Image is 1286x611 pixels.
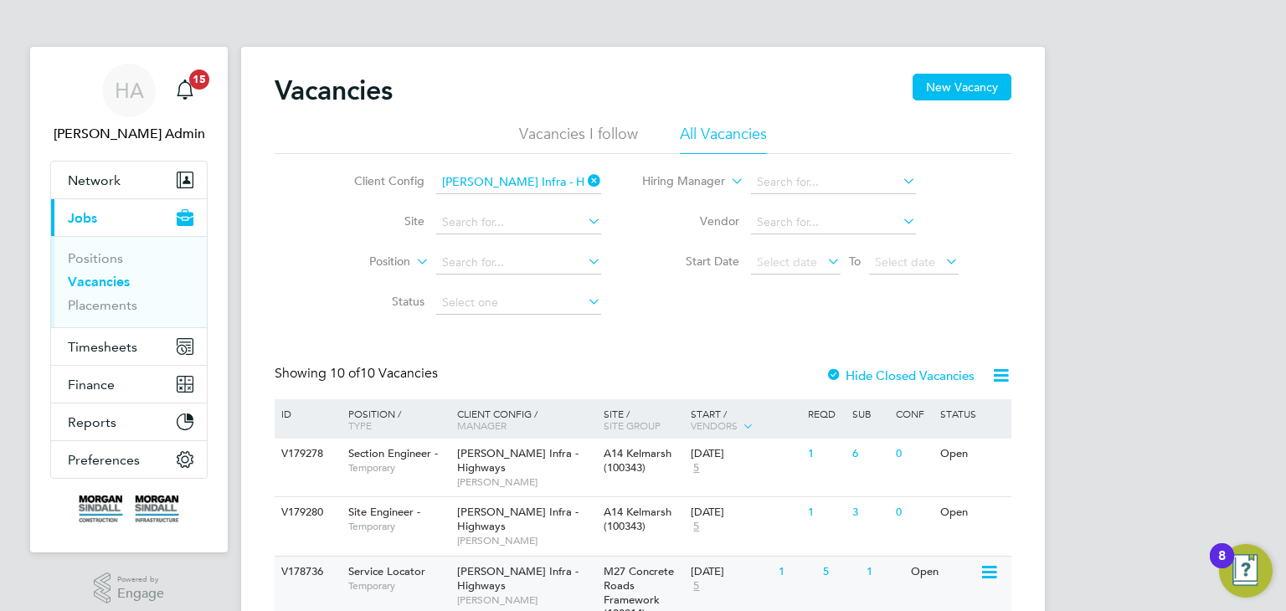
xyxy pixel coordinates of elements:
[348,446,438,460] span: Section Engineer -
[892,439,935,470] div: 0
[804,439,847,470] div: 1
[51,366,207,403] button: Finance
[348,579,449,593] span: Temporary
[436,171,601,194] input: Search for...
[804,399,847,428] div: Reqd
[892,399,935,428] div: Conf
[604,505,671,533] span: A14 Kelmarsh (100343)
[687,399,804,441] div: Start /
[457,564,579,593] span: [PERSON_NAME] Infra - Highways
[604,446,671,475] span: A14 Kelmarsh (100343)
[51,441,207,478] button: Preferences
[115,80,144,101] span: HA
[892,497,935,528] div: 0
[68,297,137,313] a: Placements
[275,74,393,107] h2: Vacancies
[348,520,449,533] span: Temporary
[117,587,164,601] span: Engage
[328,173,424,188] label: Client Config
[436,211,601,234] input: Search for...
[348,418,372,432] span: Type
[629,173,725,190] label: Hiring Manager
[168,64,202,117] a: 15
[68,172,121,188] span: Network
[189,69,209,90] span: 15
[862,557,906,588] div: 1
[519,124,638,154] li: Vacancies I follow
[457,418,507,432] span: Manager
[330,365,360,382] span: 10 of
[453,399,599,439] div: Client Config /
[51,403,207,440] button: Reports
[1219,544,1273,598] button: Open Resource Center, 8 new notifications
[457,475,595,489] span: [PERSON_NAME]
[277,439,336,470] div: V179278
[643,213,739,228] label: Vendor
[348,564,425,578] span: Service Locator
[117,572,164,587] span: Powered by
[68,452,140,468] span: Preferences
[457,534,595,547] span: [PERSON_NAME]
[848,497,892,528] div: 3
[691,565,770,579] div: [DATE]
[328,294,424,309] label: Status
[68,414,116,430] span: Reports
[336,399,453,439] div: Position /
[691,520,702,534] span: 5
[1218,556,1226,578] div: 8
[691,506,800,520] div: [DATE]
[50,64,208,144] a: HA[PERSON_NAME] Admin
[691,461,702,475] span: 5
[848,399,892,428] div: Sub
[50,495,208,522] a: Go to home page
[436,251,601,275] input: Search for...
[277,557,336,588] div: V178736
[51,162,207,198] button: Network
[314,254,410,270] label: Position
[599,399,687,439] div: Site /
[50,124,208,144] span: Hays Admin
[643,254,739,269] label: Start Date
[826,367,975,383] label: Hide Closed Vacancies
[348,505,420,519] span: Site Engineer -
[68,274,130,290] a: Vacancies
[30,47,228,552] nav: Main navigation
[275,365,441,383] div: Showing
[913,74,1011,100] button: New Vacancy
[819,557,862,588] div: 5
[936,439,1009,470] div: Open
[436,291,601,315] input: Select one
[277,399,336,428] div: ID
[51,328,207,365] button: Timesheets
[757,254,817,270] span: Select date
[907,557,980,588] div: Open
[844,250,866,272] span: To
[94,572,165,604] a: Powered byEngage
[457,505,579,533] span: [PERSON_NAME] Infra - Highways
[51,236,207,327] div: Jobs
[691,418,738,432] span: Vendors
[774,557,818,588] div: 1
[691,447,800,461] div: [DATE]
[79,495,179,522] img: morgansindall-logo-retina.png
[457,446,579,475] span: [PERSON_NAME] Infra - Highways
[691,579,702,593] span: 5
[330,365,438,382] span: 10 Vacancies
[328,213,424,228] label: Site
[68,339,137,355] span: Timesheets
[348,461,449,475] span: Temporary
[936,497,1009,528] div: Open
[51,199,207,236] button: Jobs
[604,418,661,432] span: Site Group
[457,593,595,607] span: [PERSON_NAME]
[751,211,916,234] input: Search for...
[680,124,767,154] li: All Vacancies
[848,439,892,470] div: 6
[936,399,1009,428] div: Status
[68,210,97,226] span: Jobs
[277,497,336,528] div: V179280
[875,254,935,270] span: Select date
[751,171,916,194] input: Search for...
[68,377,115,393] span: Finance
[804,497,847,528] div: 1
